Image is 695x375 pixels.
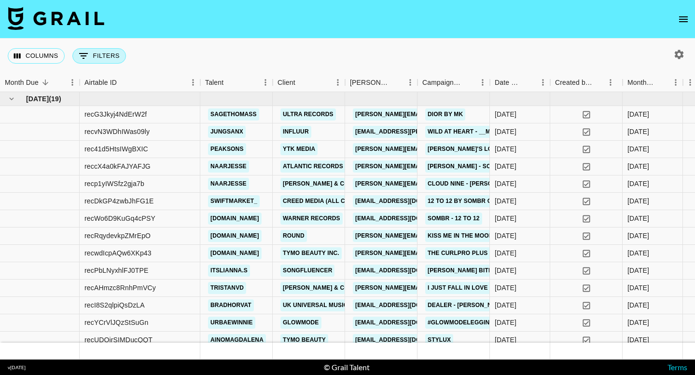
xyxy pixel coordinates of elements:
div: recWo6D9KuGq4cPSY [84,214,155,223]
a: [EMAIL_ADDRESS][DOMAIN_NAME] [353,265,461,277]
div: [PERSON_NAME] [350,73,389,92]
div: Client [278,73,295,92]
a: STYLUX [425,334,453,346]
a: Cloud Nine - [PERSON_NAME] [425,178,522,190]
div: 4/8/2025 [495,318,516,327]
div: Aug '25 [627,109,649,119]
button: Sort [117,76,130,89]
div: 4/8/2025 [495,179,516,188]
button: open drawer [674,10,693,29]
a: Dealer - [PERSON_NAME] [425,299,509,311]
a: ainomagdalena [208,334,266,346]
a: Terms [667,362,687,372]
button: Menu [331,75,345,90]
div: Airtable ID [84,73,117,92]
div: 1/8/2025 [495,127,516,136]
a: naarjesse [208,161,249,173]
div: Month Due [627,73,655,92]
div: rec41d5HtsIWgBXIC [84,144,148,154]
div: v [DATE] [8,364,26,371]
a: tristanvd [208,282,246,294]
button: Sort [522,76,536,89]
span: [DATE] [26,94,49,104]
a: [EMAIL_ADDRESS][DOMAIN_NAME] [353,299,461,311]
div: 4/8/2025 [495,161,516,171]
a: Ultra Records [280,108,336,121]
div: Aug '25 [627,318,649,327]
a: [DOMAIN_NAME] [208,230,262,242]
a: [PERSON_NAME][EMAIL_ADDRESS][PERSON_NAME][DOMAIN_NAME] [353,161,560,173]
a: [PERSON_NAME] & Co LLC [280,282,364,294]
button: Menu [186,75,200,90]
div: recI8S2qlpiQsDzLA [84,300,145,310]
div: 10/8/2025 [495,283,516,293]
a: sombr - 12 to 12 [425,213,482,225]
a: [PERSON_NAME][EMAIL_ADDRESS][DOMAIN_NAME] [353,143,510,155]
img: Grail Talent [8,7,104,30]
div: Aug '25 [627,214,649,223]
a: the CURLPRO PLUS campaign [425,247,524,259]
button: Show filters [72,48,126,64]
div: recRqydevkpZMrEpO [84,231,151,241]
div: 4/8/2025 [495,335,516,345]
div: 9/8/2025 [495,144,516,154]
a: GLOWMODE [280,317,321,329]
div: recPbLNyxhlFJ0TPE [84,266,148,275]
div: recAHmzc8RnhPmVCy [84,283,156,293]
a: bradhorvat [208,299,254,311]
a: urbaewinnie [208,317,255,329]
div: Aug '25 [627,161,649,171]
div: Airtable ID [80,73,200,92]
span: ( 19 ) [49,94,61,104]
a: [DOMAIN_NAME] [208,213,262,225]
a: I Just Fall In Love Again - [PERSON_NAME] [425,282,566,294]
button: Menu [668,75,683,90]
a: [EMAIL_ADDRESS][DOMAIN_NAME] [353,195,461,207]
div: Campaign (Type) [422,73,462,92]
a: [EMAIL_ADDRESS][DOMAIN_NAME] [353,317,461,329]
div: recYCrVlJQzStSuGn [84,318,148,327]
div: Aug '25 [627,300,649,310]
a: YTK Media [280,143,318,155]
div: Aug '25 [627,196,649,206]
div: recG3Jkyj4NdErW2f [84,109,147,119]
a: [PERSON_NAME] & Co LLC [280,178,364,190]
a: 12 to 12 by sombr out [DATE] [425,195,524,207]
a: [EMAIL_ADDRESS][DOMAIN_NAME] [353,334,461,346]
a: Influur [280,126,311,138]
div: Aug '25 [627,144,649,154]
div: Campaign (Type) [417,73,490,92]
div: © Grail Talent [324,362,370,372]
a: Creed Media (All Campaigns) [280,195,381,207]
a: naarjesse [208,178,249,190]
div: Talent [200,73,273,92]
a: [PERSON_NAME]'s Lover Girl [425,143,523,155]
div: Aug '25 [627,335,649,345]
a: [PERSON_NAME][EMAIL_ADDRESS][PERSON_NAME][DOMAIN_NAME] [353,178,560,190]
div: recUDOirSIMDucQQT [84,335,153,345]
button: Menu [536,75,550,90]
a: [PERSON_NAME][EMAIL_ADDRESS][PERSON_NAME][DOMAIN_NAME] [353,108,560,121]
button: Menu [65,75,80,90]
div: reccX4a0kFAJYAFJG [84,161,151,171]
div: Client [273,73,345,92]
div: Date Created [490,73,550,92]
a: [PERSON_NAME] bitin list phase 2 [425,265,538,277]
button: Sort [295,76,309,89]
a: sagethomass [208,108,259,121]
a: #GLOWMODEleggings CoreHold Leggings Campaign [425,317,602,329]
a: [PERSON_NAME] - SOAP [425,161,501,173]
div: 4/8/2025 [495,196,516,206]
a: itslianna.s [208,265,250,277]
a: TYMO Beauty [280,334,328,346]
div: 8/8/2025 [495,248,516,258]
div: Aug '25 [627,179,649,188]
div: recp1yIWSfz2gja7b [84,179,144,188]
div: Created by Grail Team [550,73,623,92]
button: Sort [223,76,237,89]
button: hide children [5,92,18,106]
a: [EMAIL_ADDRESS][PERSON_NAME][DOMAIN_NAME] [353,126,510,138]
div: Aug '25 [627,231,649,241]
div: Created by Grail Team [555,73,593,92]
div: recvN3WDhIWas09ly [84,127,150,136]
